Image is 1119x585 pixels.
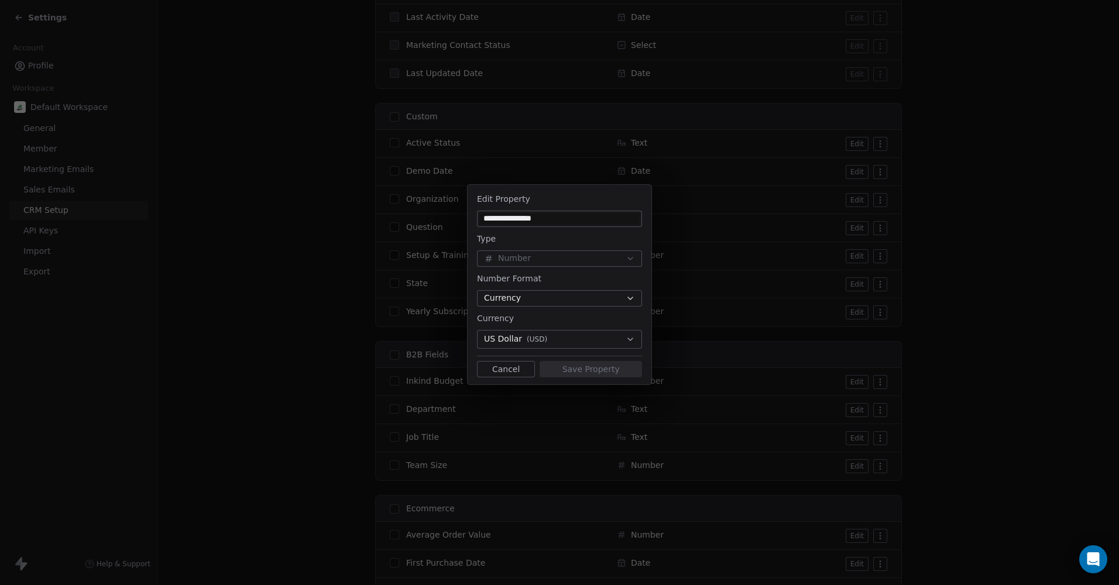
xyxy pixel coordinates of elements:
[540,361,642,377] button: Save Property
[477,274,541,283] span: Number Format
[477,250,642,267] button: Number
[484,292,521,304] span: Currency
[477,194,530,204] span: Edit Property
[477,330,642,349] button: US Dollar(USD)
[477,314,514,323] span: Currency
[477,234,496,243] span: Type
[477,361,535,377] button: Cancel
[527,335,547,344] span: ( USD )
[484,333,522,345] span: US Dollar
[498,252,531,264] span: Number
